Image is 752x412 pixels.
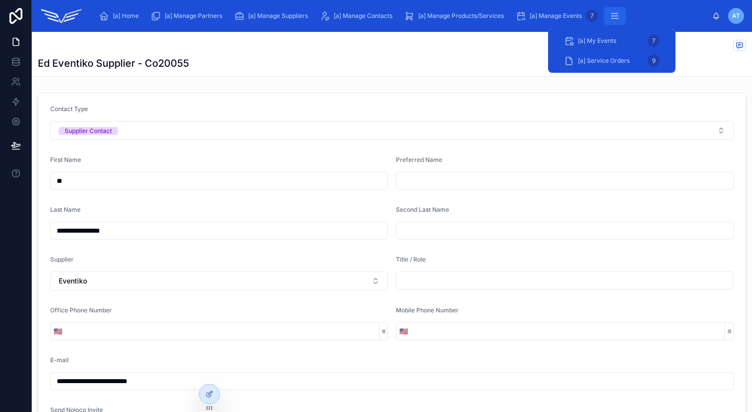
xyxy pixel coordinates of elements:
[50,105,88,113] span: Contact Type
[396,306,459,314] span: Mobile Phone Number
[558,32,665,50] a: [a] My Events7
[558,52,665,70] a: [a] Service Orders9
[578,57,630,65] span: [a] Service Orders
[91,5,712,27] div: scrollable content
[334,12,392,20] span: [a] Manage Contacts
[396,322,411,340] button: Select Button
[50,121,734,140] button: Select Button
[96,7,146,25] a: [a] Home
[50,156,81,163] span: First Name
[50,306,112,314] span: Office Phone Number
[530,12,582,20] span: [a] Manage Events
[648,35,659,47] div: 7
[40,8,83,24] img: App logo
[399,326,408,336] span: 🇺🇸
[50,356,69,364] span: E-mail
[59,276,87,286] span: Eventiko
[578,37,616,45] span: [a] My Events
[317,7,399,25] a: [a] Manage Contacts
[396,206,449,213] span: Second Last Name
[65,127,112,135] div: Supplier Contact
[732,12,740,20] span: AT
[51,322,65,340] button: Select Button
[418,12,504,20] span: [a] Manage Products/Services
[396,156,442,163] span: Preferred Name
[148,7,229,25] a: [a] Manage Partners
[248,12,308,20] span: [a] Manage Suppliers
[513,7,601,25] a: [a] Manage Events7
[586,10,598,22] div: 7
[50,272,388,290] button: Select Button
[113,12,139,20] span: [a] Home
[38,56,189,70] h1: Ed Eventiko Supplier - Co20055
[50,256,74,263] span: Supplier
[231,7,315,25] a: [a] Manage Suppliers
[396,256,426,263] span: Title / Role
[548,29,675,73] div: scrollable content
[401,7,511,25] a: [a] Manage Products/Services
[648,55,659,67] div: 9
[50,206,81,213] span: Last Name
[54,326,62,336] span: 🇺🇸
[165,12,222,20] span: [a] Manage Partners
